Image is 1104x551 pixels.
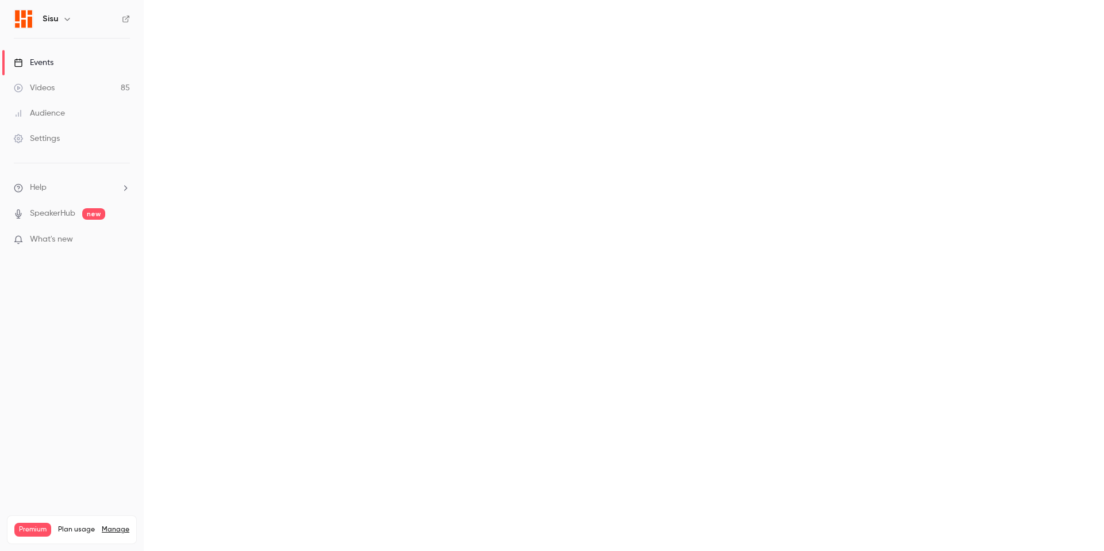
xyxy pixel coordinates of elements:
[102,525,129,534] a: Manage
[14,133,60,144] div: Settings
[14,57,53,68] div: Events
[58,525,95,534] span: Plan usage
[82,208,105,220] span: new
[30,182,47,194] span: Help
[14,108,65,119] div: Audience
[116,235,130,245] iframe: Noticeable Trigger
[43,13,58,25] h6: Sisu
[30,234,73,246] span: What's new
[14,182,130,194] li: help-dropdown-opener
[14,523,51,537] span: Premium
[14,10,33,28] img: Sisu
[30,208,75,220] a: SpeakerHub
[14,82,55,94] div: Videos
